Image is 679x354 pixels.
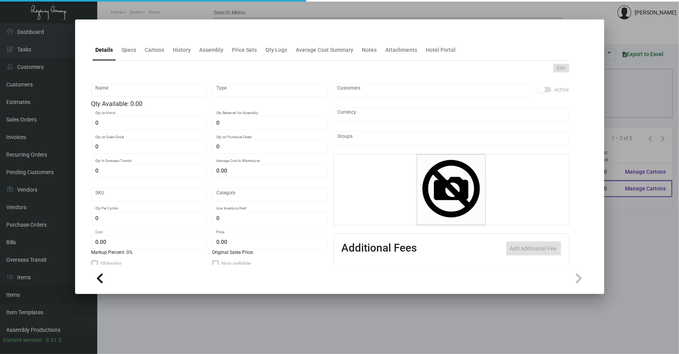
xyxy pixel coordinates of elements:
[506,241,561,255] button: Add Additional Fee
[200,46,224,54] div: Assembly
[96,46,113,54] div: Details
[426,46,456,54] div: Hotel Portal
[362,46,377,54] div: Notes
[510,245,557,252] span: Add Additional Fee
[342,241,417,255] h2: Additional Fees
[296,46,354,54] div: Average Cost Summary
[3,336,43,344] div: Current version:
[173,46,191,54] div: History
[337,135,565,141] input: Add new..
[232,46,257,54] div: Price Sets
[222,259,251,268] span: Non-sellable
[101,259,122,268] span: Shipping
[557,65,565,72] span: Edit
[46,336,61,344] div: 0.51.2
[554,85,569,94] span: Active
[122,46,137,54] div: Specs
[337,87,527,93] input: Add new..
[91,99,327,109] div: Qty Available: 0.00
[553,64,569,72] button: Edit
[145,46,165,54] div: Cartons
[386,46,418,54] div: Attachments
[266,46,288,54] div: Qty Logs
